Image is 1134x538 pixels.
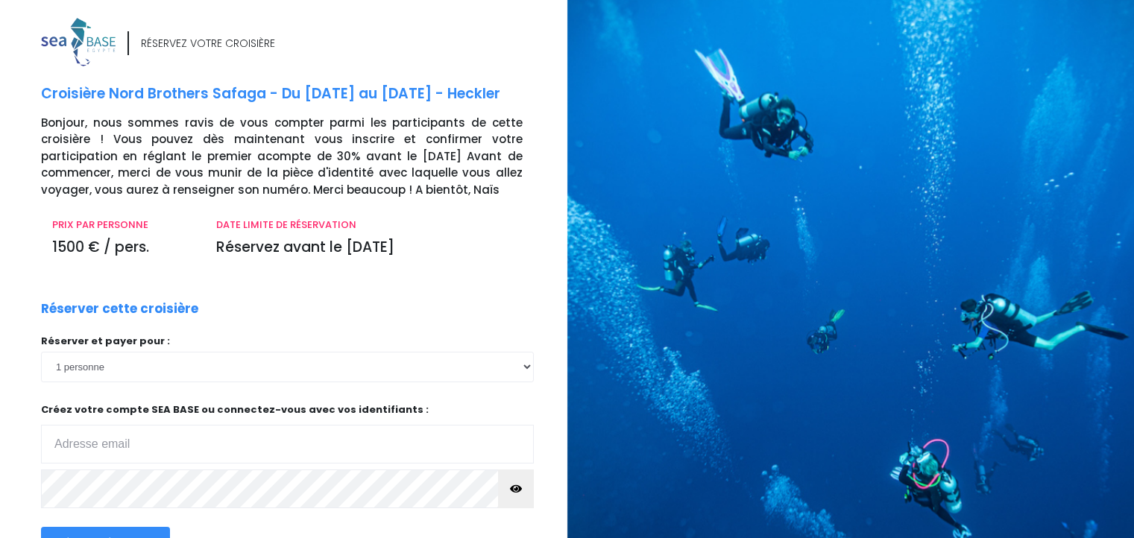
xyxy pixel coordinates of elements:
p: Bonjour, nous sommes ravis de vous compter parmi les participants de cette croisière ! Vous pouve... [41,115,556,199]
p: Réserver et payer pour : [41,334,534,349]
p: DATE LIMITE DE RÉSERVATION [216,218,522,232]
div: RÉSERVEZ VOTRE CROISIÈRE [141,36,275,51]
p: Réservez avant le [DATE] [216,237,522,259]
p: Croisière Nord Brothers Safaga - Du [DATE] au [DATE] - Heckler [41,83,556,105]
p: Créez votre compte SEA BASE ou connectez-vous avec vos identifiants : [41,402,534,464]
img: logo_color1.png [41,18,116,66]
p: 1500 € / pers. [52,237,194,259]
input: Adresse email [41,425,534,463]
p: Réserver cette croisière [41,300,198,319]
p: PRIX PAR PERSONNE [52,218,194,232]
